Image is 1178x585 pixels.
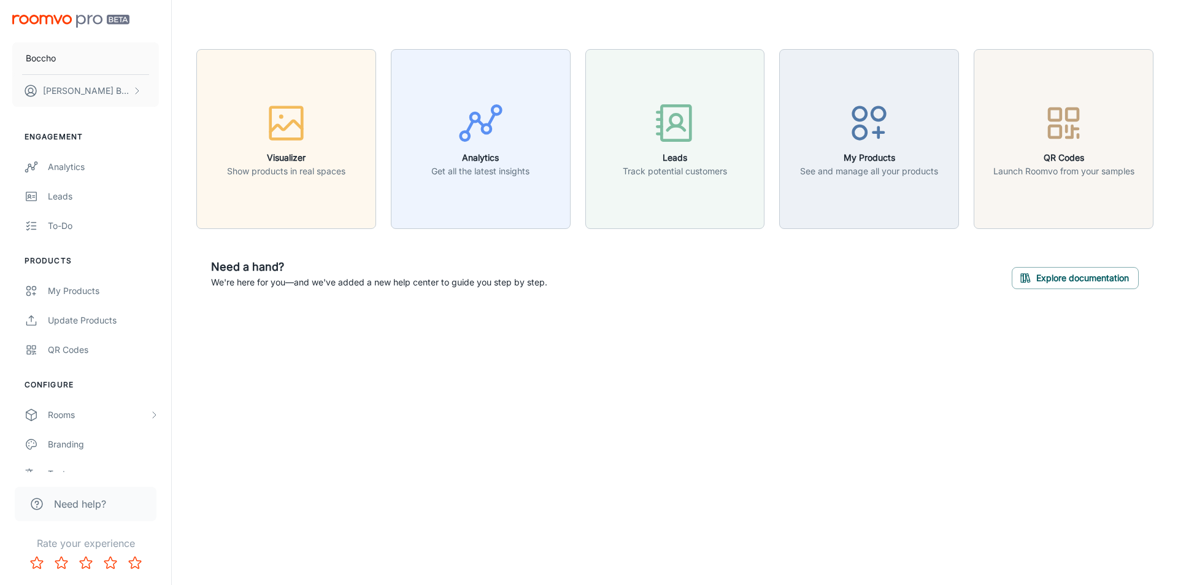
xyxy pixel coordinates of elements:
[26,52,56,65] p: Boccho
[12,15,129,28] img: Roomvo PRO Beta
[431,151,529,165] h6: Analytics
[585,49,765,229] button: LeadsTrack potential customers
[227,151,345,165] h6: Visualizer
[391,49,571,229] button: AnalyticsGet all the latest insights
[993,151,1134,165] h6: QR Codes
[993,165,1134,178] p: Launch Roomvo from your samples
[1012,271,1139,283] a: Explore documentation
[974,132,1153,144] a: QR CodesLaunch Roomvo from your samples
[585,132,765,144] a: LeadsTrack potential customers
[48,343,159,357] div: QR Codes
[800,165,938,178] p: See and manage all your products
[623,165,727,178] p: Track potential customers
[43,84,129,98] p: [PERSON_NAME] Bochenski
[1012,267,1139,289] button: Explore documentation
[211,276,547,289] p: We're here for you—and we've added a new help center to guide you step by step.
[431,165,529,178] p: Get all the latest insights
[12,75,159,107] button: [PERSON_NAME] Bochenski
[48,314,159,327] div: Update Products
[800,151,938,165] h6: My Products
[48,190,159,203] div: Leads
[623,151,727,165] h6: Leads
[391,132,571,144] a: AnalyticsGet all the latest insights
[779,132,959,144] a: My ProductsSee and manage all your products
[227,165,345,178] p: Show products in real spaces
[974,49,1153,229] button: QR CodesLaunch Roomvo from your samples
[48,160,159,174] div: Analytics
[12,42,159,74] button: Boccho
[211,258,547,276] h6: Need a hand?
[779,49,959,229] button: My ProductsSee and manage all your products
[48,284,159,298] div: My Products
[196,49,376,229] button: VisualizerShow products in real spaces
[48,219,159,233] div: To-do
